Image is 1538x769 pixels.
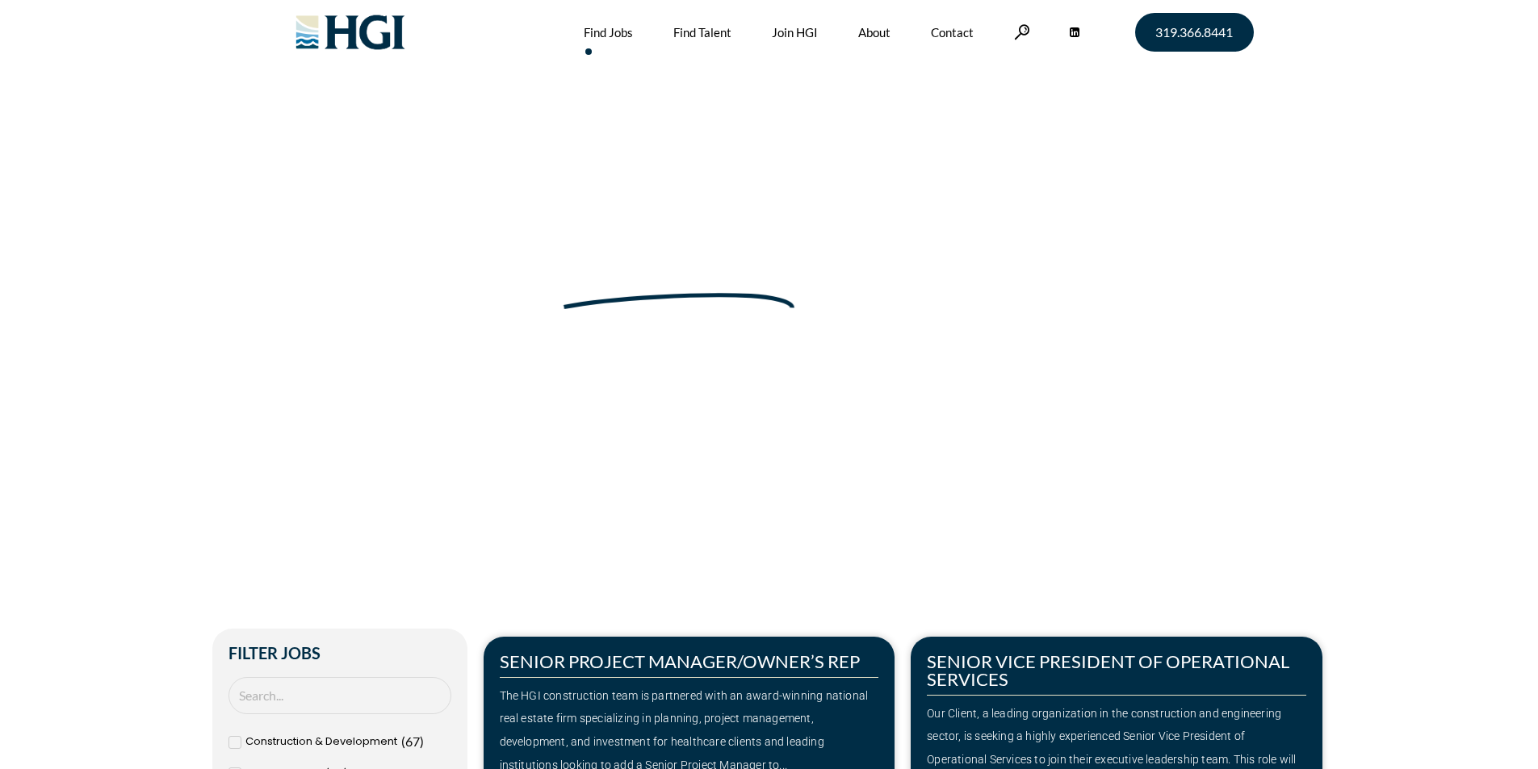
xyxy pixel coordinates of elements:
span: Next Move [560,248,798,301]
span: » [317,323,383,339]
span: 67 [405,733,420,749]
a: Search [1014,24,1030,40]
span: Jobs [357,323,383,339]
input: Search Job [228,677,451,715]
span: ) [420,733,424,749]
span: Make Your [317,245,551,303]
span: ( [401,733,405,749]
span: Construction & Development [245,730,397,754]
a: SENIOR VICE PRESIDENT OF OPERATIONAL SERVICES [927,650,1289,690]
a: SENIOR PROJECT MANAGER/OWNER’S REP [500,650,860,672]
a: Home [317,323,351,339]
a: 319.366.8441 [1135,13,1254,52]
h2: Filter Jobs [228,645,451,661]
span: 319.366.8441 [1155,26,1233,39]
